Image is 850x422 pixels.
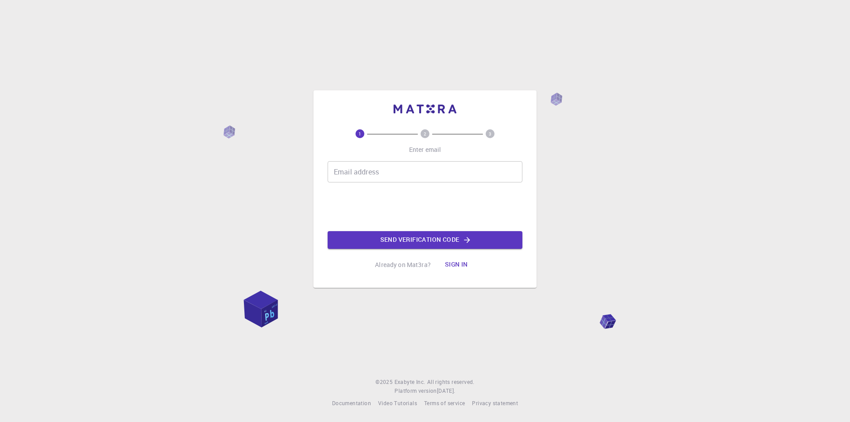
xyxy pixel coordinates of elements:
[438,256,475,274] button: Sign in
[472,399,518,407] span: Privacy statement
[394,378,425,385] span: Exabyte Inc.
[489,131,491,137] text: 3
[378,399,417,408] a: Video Tutorials
[424,399,465,407] span: Terms of service
[328,231,522,249] button: Send verification code
[437,387,456,395] a: [DATE].
[332,399,371,407] span: Documentation
[359,131,361,137] text: 1
[332,399,371,408] a: Documentation
[409,145,441,154] p: Enter email
[472,399,518,408] a: Privacy statement
[437,387,456,394] span: [DATE] .
[358,190,492,224] iframe: reCAPTCHA
[394,387,437,395] span: Platform version
[394,378,425,387] a: Exabyte Inc.
[424,399,465,408] a: Terms of service
[375,260,431,269] p: Already on Mat3ra?
[375,378,394,387] span: © 2025
[378,399,417,407] span: Video Tutorials
[424,131,426,137] text: 2
[427,378,475,387] span: All rights reserved.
